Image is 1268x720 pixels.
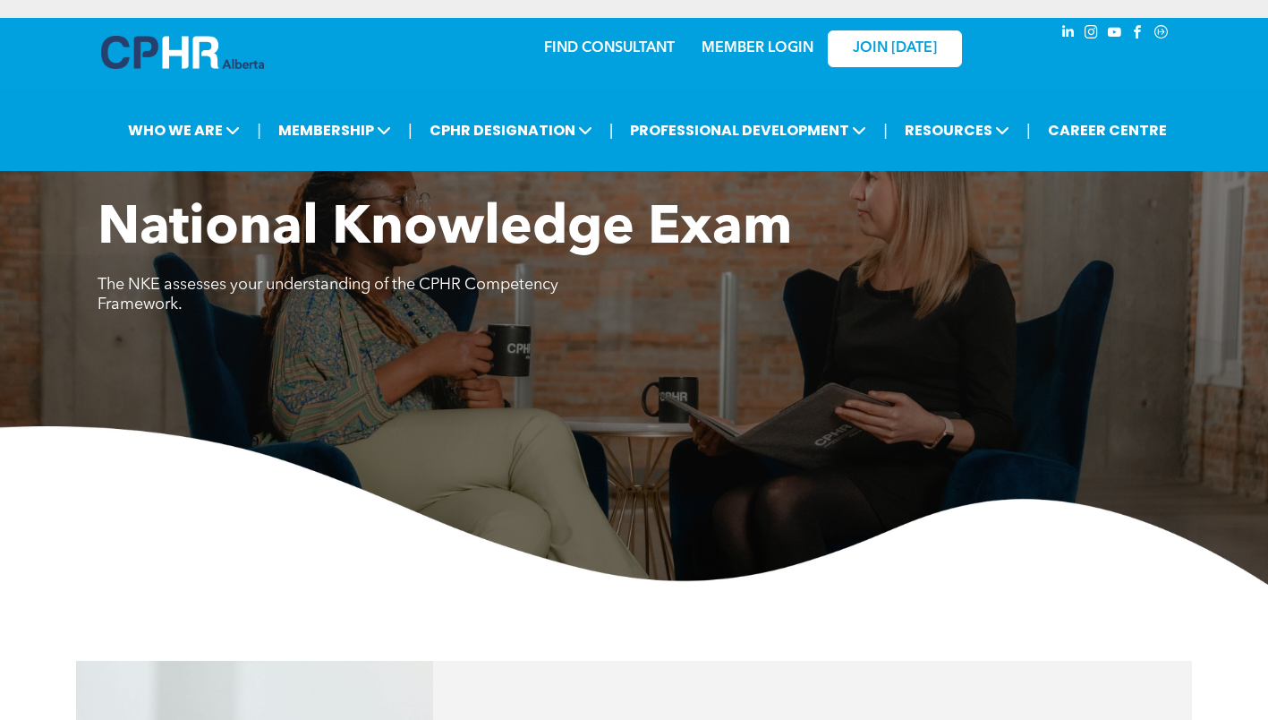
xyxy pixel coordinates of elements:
a: linkedin [1059,22,1078,47]
a: CAREER CENTRE [1042,114,1172,147]
a: instagram [1082,22,1102,47]
span: CPHR DESIGNATION [424,114,598,147]
span: National Knowledge Exam [98,202,792,256]
li: | [257,112,261,149]
span: The NKE assesses your understanding of the CPHR Competency Framework. [98,277,558,313]
a: facebook [1128,22,1148,47]
li: | [609,112,614,149]
a: MEMBER LOGIN [702,41,813,56]
img: A blue and white logo for cp alberta [101,36,264,69]
a: JOIN [DATE] [828,30,962,67]
span: JOIN [DATE] [853,40,937,57]
a: FIND CONSULTANT [544,41,675,56]
li: | [408,112,413,149]
span: RESOURCES [899,114,1015,147]
a: Social network [1152,22,1171,47]
span: PROFESSIONAL DEVELOPMENT [625,114,872,147]
span: MEMBERSHIP [273,114,396,147]
span: WHO WE ARE [123,114,245,147]
a: youtube [1105,22,1125,47]
li: | [1026,112,1031,149]
li: | [883,112,888,149]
